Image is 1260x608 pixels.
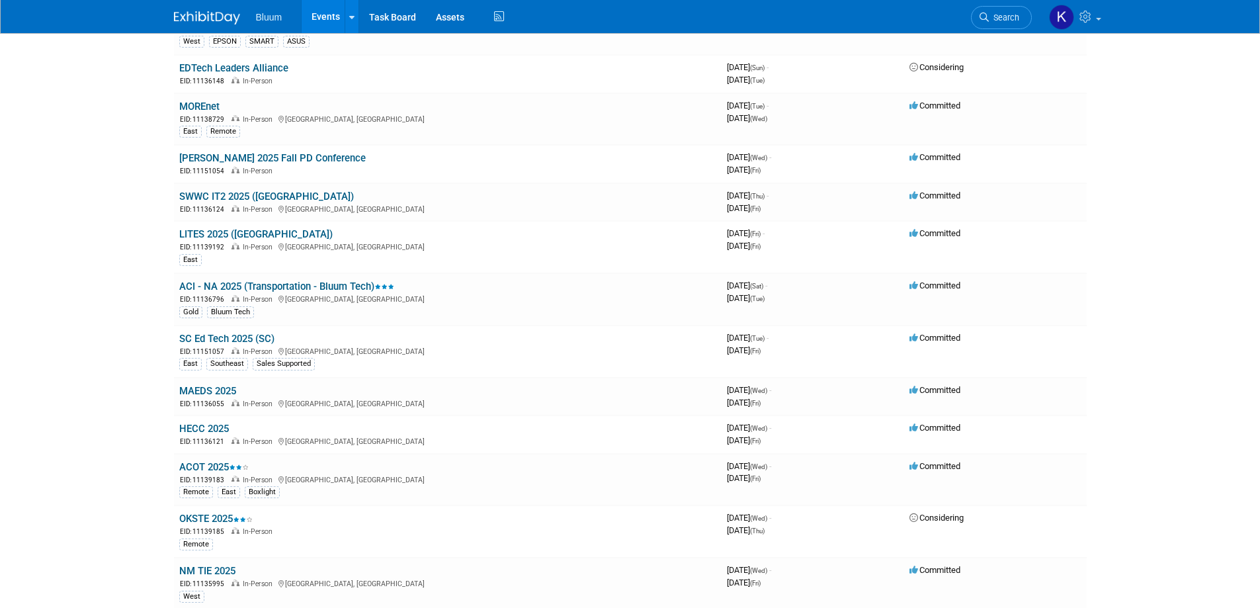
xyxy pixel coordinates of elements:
[179,333,274,345] a: SC Ed Tech 2025 (SC)
[727,113,767,123] span: [DATE]
[750,103,765,110] span: (Tue)
[750,437,761,445] span: (Fri)
[767,191,769,200] span: -
[909,461,960,471] span: Committed
[1049,5,1074,30] img: Kellie Noller
[750,193,765,200] span: (Thu)
[727,461,771,471] span: [DATE]
[231,205,239,212] img: In-Person Event
[180,400,230,408] span: EID: 11136055
[179,358,202,370] div: East
[245,36,278,48] div: SMART
[180,77,230,85] span: EID: 11136148
[179,62,288,74] a: EDTech Leaders Alliance
[727,385,771,395] span: [DATE]
[179,152,366,164] a: [PERSON_NAME] 2025 Fall PD Conference
[769,385,771,395] span: -
[727,281,767,290] span: [DATE]
[727,165,761,175] span: [DATE]
[253,358,315,370] div: Sales Supported
[767,62,769,72] span: -
[727,62,769,72] span: [DATE]
[243,243,276,251] span: In-Person
[727,525,765,535] span: [DATE]
[218,486,240,498] div: East
[750,335,765,342] span: (Tue)
[179,474,716,485] div: [GEOGRAPHIC_DATA], [GEOGRAPHIC_DATA]
[180,580,230,587] span: EID: 11135995
[909,62,964,72] span: Considering
[750,387,767,394] span: (Wed)
[180,116,230,123] span: EID: 11138729
[727,191,769,200] span: [DATE]
[727,578,761,587] span: [DATE]
[750,77,765,84] span: (Tue)
[727,435,761,445] span: [DATE]
[727,203,761,213] span: [DATE]
[180,348,230,355] span: EID: 11151057
[179,486,213,498] div: Remote
[231,347,239,354] img: In-Person Event
[727,75,765,85] span: [DATE]
[243,167,276,175] span: In-Person
[231,527,239,534] img: In-Person Event
[243,347,276,356] span: In-Person
[179,591,204,603] div: West
[207,306,254,318] div: Bluum Tech
[750,425,767,432] span: (Wed)
[231,167,239,173] img: In-Person Event
[727,423,771,433] span: [DATE]
[179,423,229,435] a: HECC 2025
[179,101,220,112] a: MOREnet
[750,115,767,122] span: (Wed)
[180,206,230,213] span: EID: 11136124
[769,565,771,575] span: -
[180,296,230,303] span: EID: 11136796
[750,154,767,161] span: (Wed)
[909,423,960,433] span: Committed
[750,205,761,212] span: (Fri)
[256,12,282,22] span: Bluum
[243,437,276,446] span: In-Person
[750,282,763,290] span: (Sat)
[750,230,761,238] span: (Fri)
[750,580,761,587] span: (Fri)
[179,126,202,138] div: East
[179,228,333,240] a: LITES 2025 ([GEOGRAPHIC_DATA])
[179,241,716,252] div: [GEOGRAPHIC_DATA], [GEOGRAPHIC_DATA]
[750,295,765,302] span: (Tue)
[243,205,276,214] span: In-Person
[243,115,276,124] span: In-Person
[243,295,276,304] span: In-Person
[767,333,769,343] span: -
[231,243,239,249] img: In-Person Event
[750,515,767,522] span: (Wed)
[179,345,716,357] div: [GEOGRAPHIC_DATA], [GEOGRAPHIC_DATA]
[179,36,204,48] div: West
[179,293,716,304] div: [GEOGRAPHIC_DATA], [GEOGRAPHIC_DATA]
[727,293,765,303] span: [DATE]
[769,513,771,523] span: -
[769,461,771,471] span: -
[179,398,716,409] div: [GEOGRAPHIC_DATA], [GEOGRAPHIC_DATA]
[179,281,394,292] a: ACI - NA 2025 (Transportation - Bluum Tech)
[179,435,716,447] div: [GEOGRAPHIC_DATA], [GEOGRAPHIC_DATA]
[174,11,240,24] img: ExhibitDay
[179,565,235,577] a: NM TIE 2025
[231,476,239,482] img: In-Person Event
[765,281,767,290] span: -
[243,476,276,484] span: In-Person
[727,398,761,408] span: [DATE]
[750,347,761,355] span: (Fri)
[179,385,236,397] a: MAEDS 2025
[750,64,765,71] span: (Sun)
[231,77,239,83] img: In-Person Event
[180,528,230,535] span: EID: 11139185
[179,254,202,266] div: East
[909,101,960,110] span: Committed
[243,527,276,536] span: In-Person
[971,6,1032,29] a: Search
[727,513,771,523] span: [DATE]
[750,567,767,574] span: (Wed)
[763,228,765,238] span: -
